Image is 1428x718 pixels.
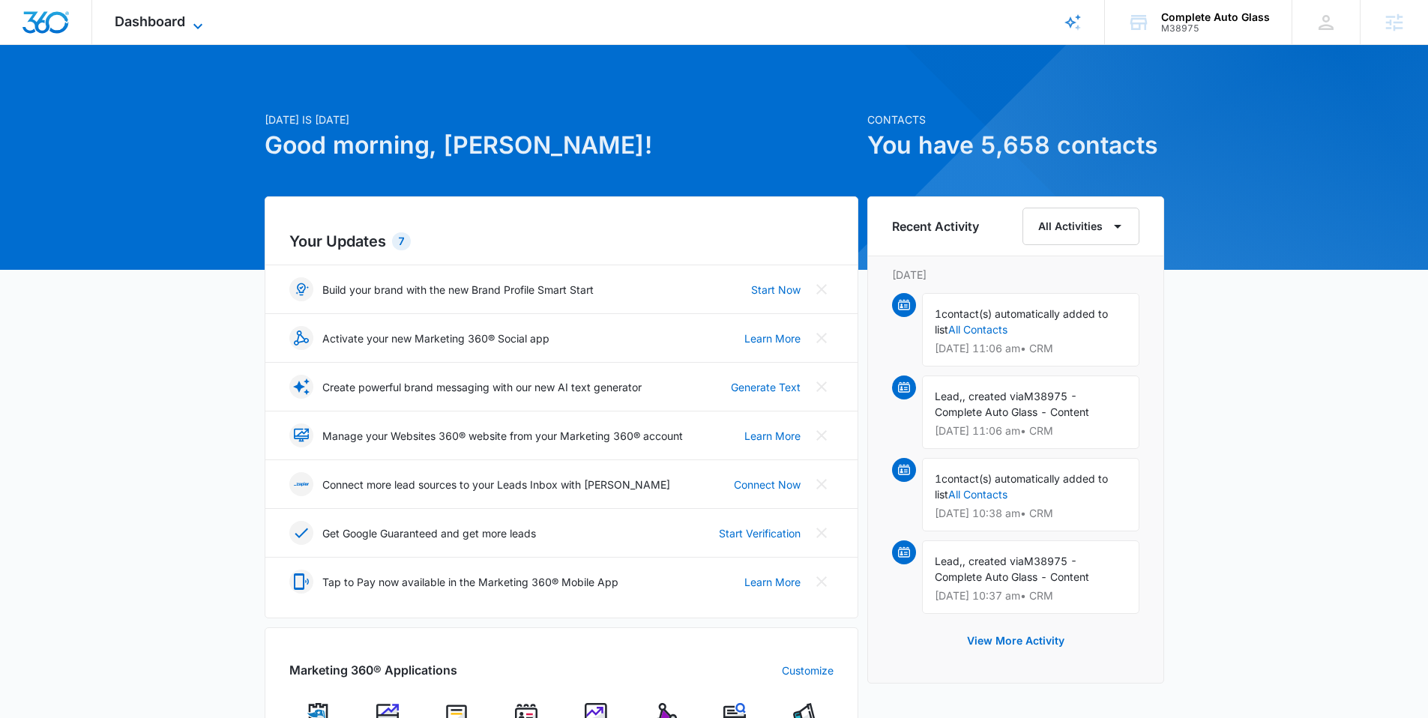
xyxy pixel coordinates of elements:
[810,277,834,301] button: Close
[322,477,670,492] p: Connect more lead sources to your Leads Inbox with [PERSON_NAME]
[322,574,618,590] p: Tap to Pay now available in the Marketing 360® Mobile App
[948,323,1007,336] a: All Contacts
[1161,23,1270,34] div: account id
[935,390,962,402] span: Lead,
[265,127,858,163] h1: Good morning, [PERSON_NAME]!
[867,112,1164,127] p: Contacts
[962,555,1024,567] span: , created via
[1161,11,1270,23] div: account name
[935,472,942,485] span: 1
[935,307,942,320] span: 1
[289,661,457,679] h2: Marketing 360® Applications
[289,230,834,253] h2: Your Updates
[744,574,801,590] a: Learn More
[322,331,549,346] p: Activate your new Marketing 360® Social app
[1022,208,1139,245] button: All Activities
[744,331,801,346] a: Learn More
[322,428,683,444] p: Manage your Websites 360® website from your Marketing 360® account
[810,375,834,399] button: Close
[810,521,834,545] button: Close
[935,343,1127,354] p: [DATE] 11:06 am • CRM
[810,423,834,447] button: Close
[392,232,411,250] div: 7
[948,488,1007,501] a: All Contacts
[782,663,834,678] a: Customize
[935,508,1127,519] p: [DATE] 10:38 am • CRM
[935,591,1127,601] p: [DATE] 10:37 am • CRM
[719,525,801,541] a: Start Verification
[892,217,979,235] h6: Recent Activity
[734,477,801,492] a: Connect Now
[935,555,962,567] span: Lead,
[810,570,834,594] button: Close
[952,623,1079,659] button: View More Activity
[322,525,536,541] p: Get Google Guaranteed and get more leads
[744,428,801,444] a: Learn More
[322,379,642,395] p: Create powerful brand messaging with our new AI text generator
[751,282,801,298] a: Start Now
[935,472,1108,501] span: contact(s) automatically added to list
[810,472,834,496] button: Close
[962,390,1024,402] span: , created via
[935,426,1127,436] p: [DATE] 11:06 am • CRM
[867,127,1164,163] h1: You have 5,658 contacts
[810,326,834,350] button: Close
[892,267,1139,283] p: [DATE]
[265,112,858,127] p: [DATE] is [DATE]
[115,13,185,29] span: Dashboard
[731,379,801,395] a: Generate Text
[322,282,594,298] p: Build your brand with the new Brand Profile Smart Start
[935,307,1108,336] span: contact(s) automatically added to list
